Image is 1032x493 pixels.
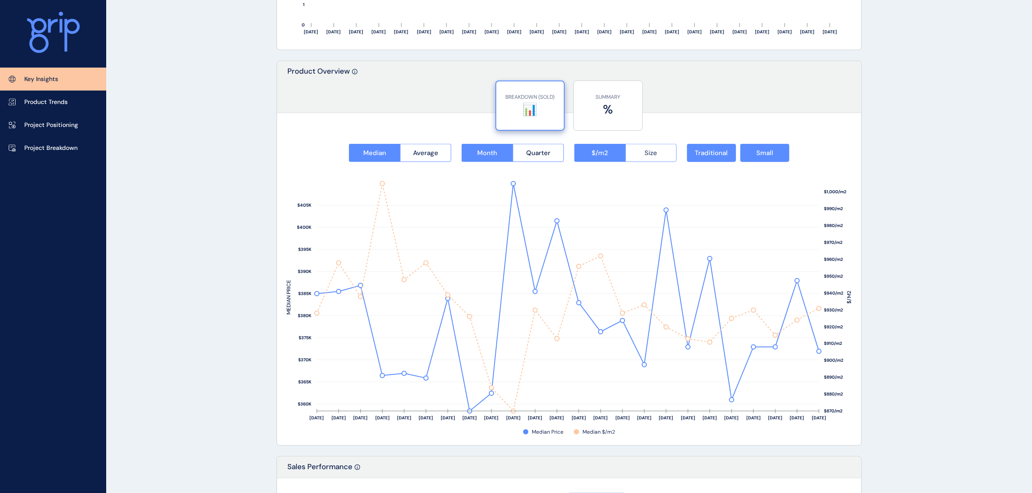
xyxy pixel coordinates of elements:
p: Key Insights [24,75,58,84]
p: BREAKDOWN (SOLD) [501,94,560,101]
text: $940/m2 [824,291,844,296]
text: [DATE] [800,29,814,35]
text: [DATE] [687,29,702,35]
text: $1,000/m2 [824,189,847,195]
text: $880/m2 [824,392,843,397]
text: [DATE] [394,29,409,35]
text: [DATE] [552,29,566,35]
text: [DATE] [823,29,837,35]
text: [DATE] [349,29,364,35]
text: $870/m2 [824,409,843,414]
text: $980/m2 [824,223,843,229]
text: $910/m2 [824,341,843,347]
label: 📊 [501,101,560,118]
text: 0 [302,23,305,28]
text: [DATE] [327,29,341,35]
text: [DATE] [372,29,386,35]
p: Product Trends [24,98,68,107]
text: [DATE] [778,29,792,35]
text: [DATE] [620,29,634,35]
text: [DATE] [530,29,544,35]
text: [DATE] [507,29,521,35]
text: [DATE] [642,29,657,35]
button: Month [462,144,513,162]
span: Median $/m2 [583,428,615,436]
span: Traditional [695,149,728,157]
span: Quarter [526,149,550,157]
text: $960/m2 [824,257,843,263]
text: $930/m2 [824,308,843,313]
text: $900/m2 [824,358,844,363]
text: [DATE] [575,29,589,35]
text: [DATE] [462,29,476,35]
text: $/M2 [846,291,853,304]
span: Size [645,149,657,157]
text: 1 [303,2,305,8]
button: Median [349,144,400,162]
text: [DATE] [304,29,319,35]
text: [DATE] [485,29,499,35]
text: [DATE] [439,29,454,35]
button: Average [400,144,452,162]
text: $950/m2 [824,274,843,279]
text: [DATE] [597,29,612,35]
text: $970/m2 [824,240,843,246]
text: [DATE] [755,29,769,35]
text: [DATE] [665,29,679,35]
span: Median [363,149,386,157]
p: Project Positioning [24,121,78,130]
button: Traditional [687,144,736,162]
span: Average [413,149,438,157]
p: Product Overview [287,66,350,113]
span: Median Price [532,428,563,436]
span: Small [756,149,773,157]
span: Month [477,149,497,157]
label: % [578,101,638,118]
button: Size [625,144,677,162]
text: [DATE] [732,29,747,35]
text: $890/m2 [824,375,843,380]
p: Project Breakdown [24,144,78,152]
text: $990/m2 [824,206,843,212]
button: Small [740,144,789,162]
span: $/m2 [592,149,608,157]
text: $920/m2 [824,324,843,330]
text: [DATE] [417,29,431,35]
button: $/m2 [574,144,625,162]
text: [DATE] [710,29,724,35]
button: Quarter [513,144,564,162]
p: Sales Performance [287,462,352,478]
p: SUMMARY [578,94,638,101]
